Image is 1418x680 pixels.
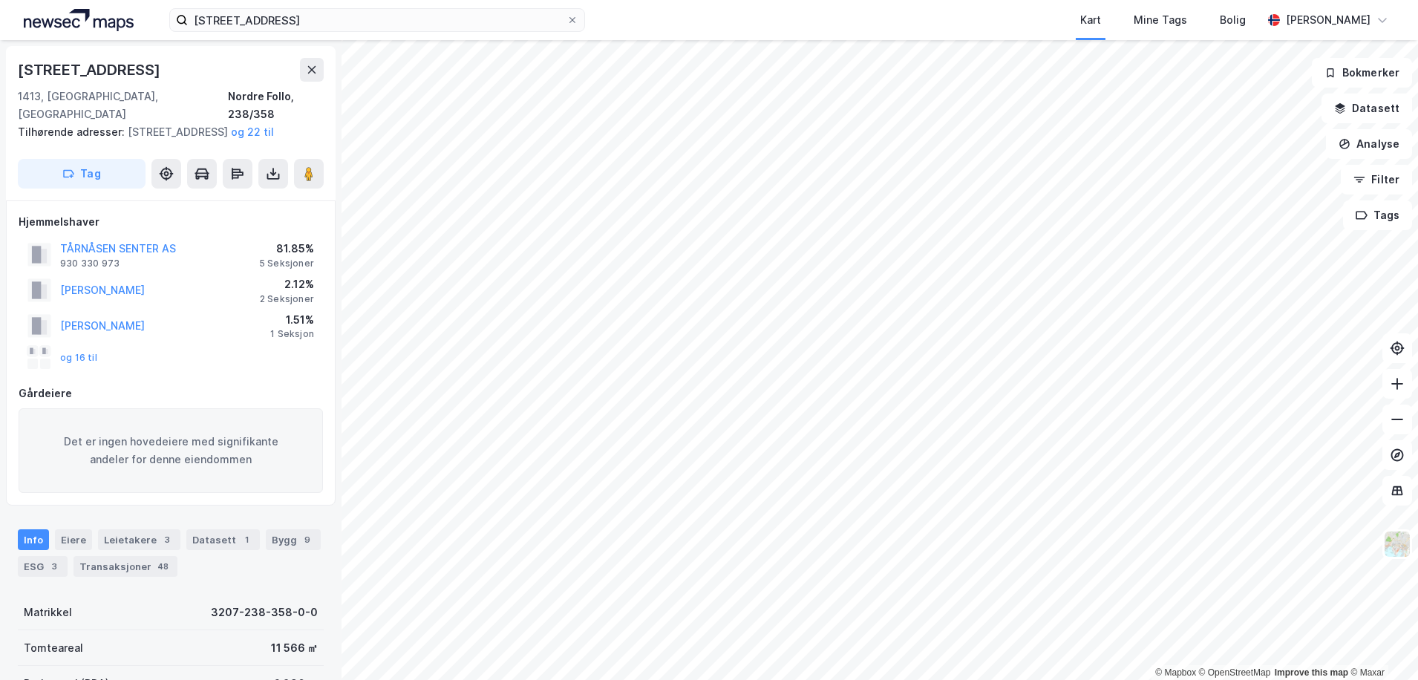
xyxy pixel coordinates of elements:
div: 5 Seksjoner [259,258,314,269]
button: Tag [18,159,146,189]
div: Leietakere [98,529,180,550]
div: 9 [300,532,315,547]
div: 2 Seksjoner [260,293,314,305]
div: [STREET_ADDRESS] [18,58,163,82]
div: 3207-238-358-0-0 [211,604,318,621]
div: Info [18,529,49,550]
div: 48 [154,559,171,574]
a: OpenStreetMap [1199,667,1271,678]
button: Datasett [1321,94,1412,123]
div: Tomteareal [24,639,83,657]
div: Det er ingen hovedeiere med signifikante andeler for denne eiendommen [19,408,323,493]
div: 1 Seksjon [270,328,314,340]
div: 2.12% [260,275,314,293]
button: Filter [1341,165,1412,194]
div: 1 [239,532,254,547]
img: Z [1383,530,1411,558]
button: Analyse [1326,129,1412,159]
div: [PERSON_NAME] [1286,11,1370,29]
div: Nordre Follo, 238/358 [228,88,324,123]
div: 3 [47,559,62,574]
div: ESG [18,556,68,577]
div: 11 566 ㎡ [271,639,318,657]
div: 3 [160,532,174,547]
button: Bokmerker [1312,58,1412,88]
a: Mapbox [1155,667,1196,678]
div: Gårdeiere [19,385,323,402]
span: Tilhørende adresser: [18,125,128,138]
input: Søk på adresse, matrikkel, gårdeiere, leietakere eller personer [188,9,566,31]
div: 81.85% [259,240,314,258]
iframe: Chat Widget [1344,609,1418,680]
a: Improve this map [1275,667,1348,678]
div: Matrikkel [24,604,72,621]
div: Bygg [266,529,321,550]
div: Datasett [186,529,260,550]
img: logo.a4113a55bc3d86da70a041830d287a7e.svg [24,9,134,31]
div: Mine Tags [1134,11,1187,29]
div: Bolig [1220,11,1246,29]
button: Tags [1343,200,1412,230]
div: Kart [1080,11,1101,29]
div: 930 330 973 [60,258,120,269]
div: Transaksjoner [73,556,177,577]
div: 1.51% [270,311,314,329]
div: [STREET_ADDRESS] [18,123,312,141]
div: Eiere [55,529,92,550]
div: 1413, [GEOGRAPHIC_DATA], [GEOGRAPHIC_DATA] [18,88,228,123]
div: Hjemmelshaver [19,213,323,231]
